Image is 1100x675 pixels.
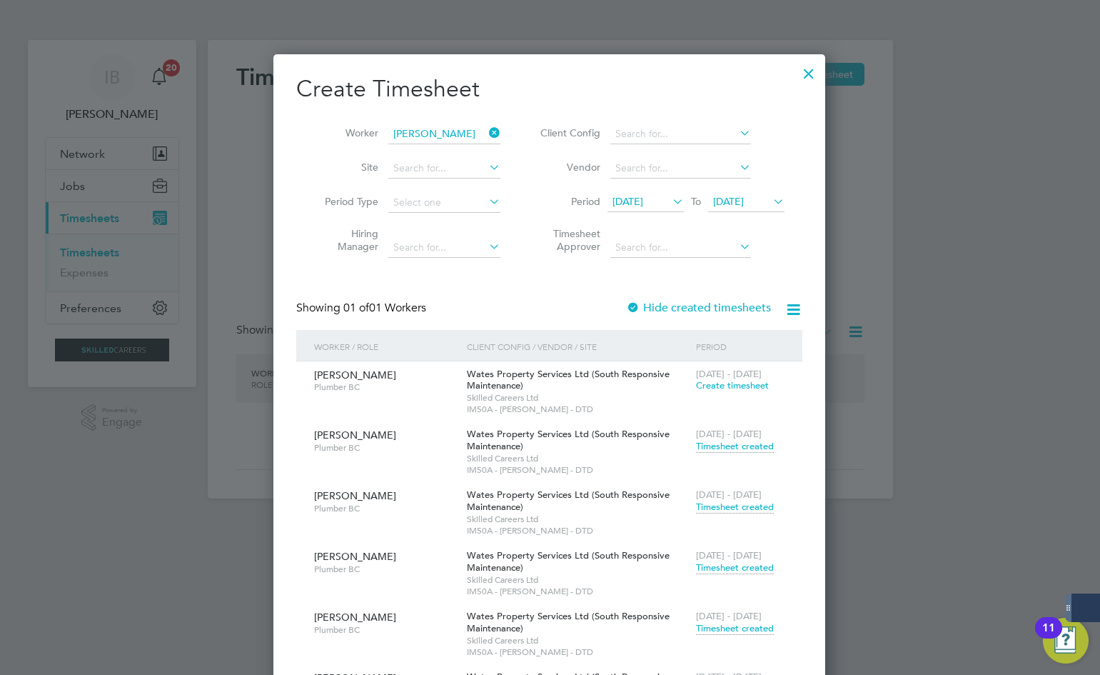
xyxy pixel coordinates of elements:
span: Wates Property Services Ltd (South Responsive Maintenance) [467,368,670,392]
div: Showing [296,301,429,316]
span: Skilled Careers Ltd [467,574,689,586]
label: Worker [314,126,378,139]
span: [DATE] - [DATE] [696,610,762,622]
span: To [687,192,705,211]
input: Search for... [388,159,500,179]
span: [PERSON_NAME] [314,550,396,563]
input: Search for... [610,124,751,144]
div: 11 [1042,628,1055,646]
input: Select one [388,193,500,213]
span: Plumber BC [314,442,456,454]
label: Hiring Manager [314,227,378,253]
span: IM50A - [PERSON_NAME] - DTD [467,525,689,536]
span: Timesheet created [696,440,774,453]
span: [DATE] - [DATE] [696,368,762,380]
button: Open Resource Center, 11 new notifications [1043,618,1089,664]
div: Client Config / Vendor / Site [463,330,692,363]
span: 01 of [343,301,369,315]
span: [PERSON_NAME] [314,369,396,381]
span: Timesheet created [696,501,774,514]
span: IM50A - [PERSON_NAME] - DTD [467,586,689,597]
span: Wates Property Services Ltd (South Responsive Maintenance) [467,610,670,634]
input: Search for... [610,238,751,258]
label: Vendor [536,161,600,174]
span: Create timesheet [696,379,769,391]
span: IM50A - [PERSON_NAME] - DTD [467,646,689,658]
h2: Create Timesheet [296,74,802,104]
label: Site [314,161,378,174]
span: 01 Workers [343,301,426,315]
span: IM50A - [PERSON_NAME] - DTD [467,464,689,476]
label: Hide created timesheets [626,301,771,315]
span: [PERSON_NAME] [314,429,396,441]
div: Period [692,330,788,363]
span: Timesheet created [696,561,774,574]
span: Plumber BC [314,381,456,393]
span: Plumber BC [314,503,456,514]
span: [PERSON_NAME] [314,611,396,624]
span: Skilled Careers Ltd [467,514,689,525]
span: [DATE] [713,195,744,208]
label: Period [536,195,600,208]
input: Search for... [610,159,751,179]
input: Search for... [388,124,500,144]
div: Worker / Role [311,330,463,363]
span: [DATE] - [DATE] [696,549,762,561]
span: IM50A - [PERSON_NAME] - DTD [467,404,689,415]
label: Period Type [314,195,378,208]
span: Wates Property Services Ltd (South Responsive Maintenance) [467,428,670,452]
span: Timesheet created [696,622,774,635]
span: [DATE] - [DATE] [696,428,762,440]
span: Plumber BC [314,564,456,575]
span: Wates Property Services Ltd (South Responsive Maintenance) [467,549,670,574]
span: Plumber BC [314,624,456,636]
span: [DATE] - [DATE] [696,489,762,501]
span: Skilled Careers Ltd [467,453,689,464]
label: Client Config [536,126,600,139]
span: Wates Property Services Ltd (South Responsive Maintenance) [467,489,670,513]
span: [DATE] [612,195,643,208]
span: Skilled Careers Ltd [467,392,689,404]
span: Skilled Careers Ltd [467,635,689,646]
label: Timesheet Approver [536,227,600,253]
span: [PERSON_NAME] [314,489,396,502]
input: Search for... [388,238,500,258]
